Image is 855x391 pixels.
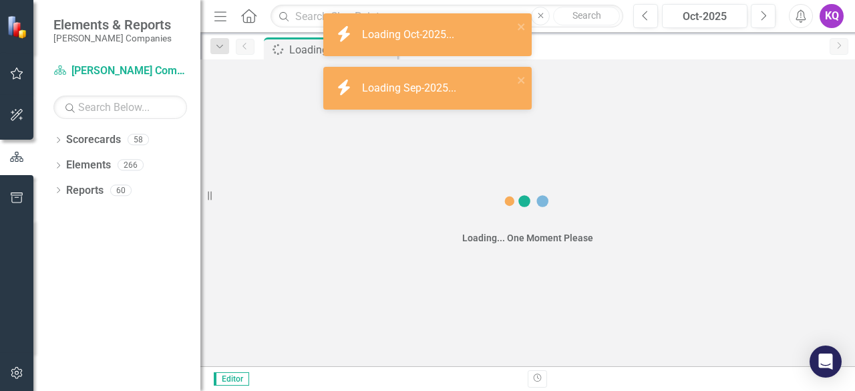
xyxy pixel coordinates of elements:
[553,7,620,25] button: Search
[667,9,743,25] div: Oct-2025
[271,5,623,28] input: Search ClearPoint...
[362,27,458,43] div: Loading Oct-2025...
[572,10,601,21] span: Search
[66,132,121,148] a: Scorecards
[362,81,460,96] div: Loading Sep-2025...
[289,41,394,58] div: Loading...
[214,372,249,386] span: Editor
[53,17,172,33] span: Elements & Reports
[110,184,132,196] div: 60
[53,63,187,79] a: [PERSON_NAME] Companies
[128,134,149,146] div: 58
[53,96,187,119] input: Search Below...
[662,4,747,28] button: Oct-2025
[820,4,844,28] button: KQ
[517,72,526,88] button: close
[66,158,111,173] a: Elements
[53,33,172,43] small: [PERSON_NAME] Companies
[118,160,144,171] div: 266
[7,15,30,39] img: ClearPoint Strategy
[810,346,842,378] div: Open Intercom Messenger
[66,183,104,199] a: Reports
[517,19,526,34] button: close
[462,231,593,245] div: Loading... One Moment Please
